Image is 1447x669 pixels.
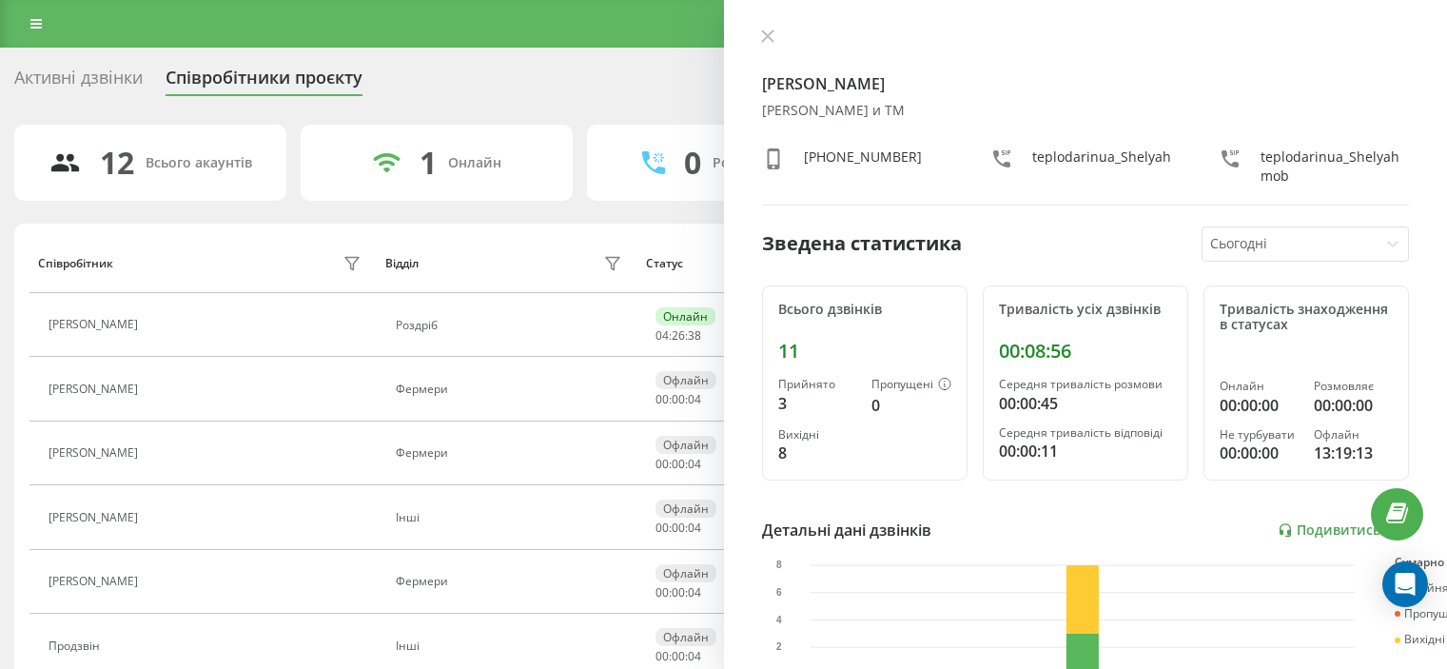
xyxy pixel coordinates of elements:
[1395,633,1445,646] div: Вихідні
[672,456,685,472] span: 00
[49,575,143,588] div: [PERSON_NAME]
[778,442,856,464] div: 8
[655,586,701,600] div: : :
[999,340,1172,363] div: 00:08:56
[655,648,669,664] span: 00
[655,393,701,406] div: : :
[49,446,143,460] div: [PERSON_NAME]
[1032,148,1171,186] div: teplodarinua_Shelyah
[1382,561,1428,607] div: Open Intercom Messenger
[1314,380,1393,393] div: Розмовляє
[396,639,627,653] div: Інші
[688,456,701,472] span: 04
[655,436,716,454] div: Офлайн
[778,378,856,391] div: Прийнято
[646,257,683,270] div: Статус
[778,340,951,363] div: 11
[396,319,627,332] div: Роздріб
[655,564,716,582] div: Офлайн
[688,584,701,600] span: 04
[762,103,1410,119] div: [PERSON_NAME] и ТМ
[672,648,685,664] span: 00
[778,392,856,415] div: 3
[762,72,1410,95] h4: [PERSON_NAME]
[1314,394,1393,417] div: 00:00:00
[776,587,782,598] text: 6
[38,257,113,270] div: Співробітник
[448,155,501,171] div: Онлайн
[999,426,1172,440] div: Середня тривалість відповіді
[655,521,701,535] div: : :
[1220,442,1299,464] div: 00:00:00
[396,446,627,460] div: Фермери
[672,584,685,600] span: 00
[776,560,782,570] text: 8
[762,229,962,258] div: Зведена статистика
[396,575,627,588] div: Фермери
[776,642,782,653] text: 2
[1278,522,1409,539] a: Подивитись звіт
[1220,302,1393,334] div: Тривалість знаходження в статусах
[672,391,685,407] span: 00
[1261,148,1409,186] div: teplodarinua_Shelyahmob
[655,329,701,343] div: : :
[655,650,701,663] div: : :
[713,155,805,171] div: Розмовляють
[1220,394,1299,417] div: 00:00:00
[655,371,716,389] div: Офлайн
[1314,428,1393,442] div: Офлайн
[49,511,143,524] div: [PERSON_NAME]
[655,628,716,646] div: Офлайн
[776,615,782,625] text: 4
[655,327,669,344] span: 04
[871,378,951,393] div: Пропущені
[655,307,715,325] div: Онлайн
[655,391,669,407] span: 00
[999,378,1172,391] div: Середня тривалість розмови
[762,519,931,541] div: Детальні дані дзвінків
[396,511,627,524] div: Інші
[1220,380,1299,393] div: Онлайн
[778,428,856,442] div: Вихідні
[688,327,701,344] span: 38
[396,383,627,396] div: Фермери
[655,584,669,600] span: 00
[999,392,1172,415] div: 00:00:45
[166,68,362,97] div: Співробітники проєкту
[684,145,701,181] div: 0
[49,383,143,396] div: [PERSON_NAME]
[1314,442,1393,464] div: 13:19:13
[100,145,134,181] div: 12
[14,68,143,97] div: Активні дзвінки
[688,520,701,536] span: 04
[49,639,105,653] div: Продзвін
[655,520,669,536] span: 00
[804,148,922,186] div: [PHONE_NUMBER]
[999,440,1172,462] div: 00:00:11
[655,456,669,472] span: 00
[49,318,143,331] div: [PERSON_NAME]
[146,155,252,171] div: Всього акаунтів
[655,458,701,471] div: : :
[999,302,1172,318] div: Тривалість усіх дзвінків
[385,257,419,270] div: Відділ
[688,648,701,664] span: 04
[778,302,951,318] div: Всього дзвінків
[871,394,951,417] div: 0
[655,500,716,518] div: Офлайн
[672,520,685,536] span: 00
[420,145,437,181] div: 1
[688,391,701,407] span: 04
[672,327,685,344] span: 26
[1220,428,1299,442] div: Не турбувати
